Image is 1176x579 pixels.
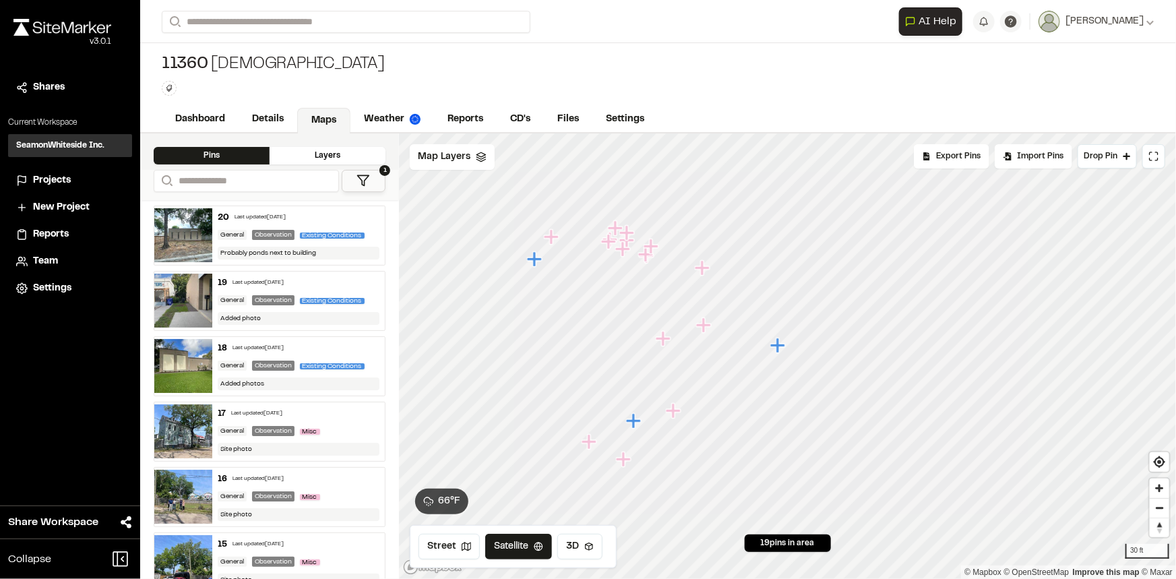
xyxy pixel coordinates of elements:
a: Files [544,106,592,132]
button: Search [162,11,186,33]
button: 66°F [415,489,468,514]
span: 1 [379,165,390,176]
div: Map marker [626,413,644,430]
div: Map marker [656,330,673,348]
span: Reset bearing to north [1150,518,1169,537]
div: Import Pins into your project [995,144,1072,169]
span: Projects [33,173,71,188]
a: Map feedback [1073,568,1140,577]
img: file [154,208,212,262]
div: Map marker [644,238,661,255]
button: Find my location [1150,452,1169,472]
div: 15 [218,539,227,551]
div: Map marker [639,247,656,265]
div: General [218,557,247,567]
div: Map marker [696,317,714,334]
div: General [218,361,247,371]
span: Team [33,254,58,269]
span: Share Workspace [8,514,98,530]
button: Drop Pin [1078,144,1137,169]
span: Existing Conditions [300,298,365,304]
span: 19 pins in area [761,537,815,549]
div: [DEMOGRAPHIC_DATA] [162,54,385,75]
div: Last updated [DATE] [235,214,286,222]
div: Map marker [608,220,625,237]
button: Reset bearing to north [1150,518,1169,537]
a: Reports [434,106,497,132]
div: Last updated [DATE] [233,279,284,287]
img: rebrand.png [13,19,111,36]
div: 16 [218,473,227,485]
div: Added photos [218,377,380,390]
canvas: Map [399,133,1176,579]
span: Zoom out [1150,499,1169,518]
div: Last updated [DATE] [233,541,284,549]
div: Observation [252,557,295,567]
img: User [1039,11,1060,32]
div: Map marker [527,251,545,268]
span: Misc [300,429,320,435]
h3: SeamonWhiteside Inc. [16,140,104,152]
span: Settings [33,281,71,296]
span: [PERSON_NAME] [1065,14,1144,29]
div: Last updated [DATE] [231,410,282,418]
div: Map marker [582,433,599,451]
div: General [218,491,247,501]
img: file [154,404,212,458]
div: 18 [218,342,227,355]
div: Map marker [619,224,637,242]
span: Import Pins [1017,150,1063,162]
span: Drop Pin [1084,150,1117,162]
div: Map marker [615,241,633,258]
a: Maxar [1142,568,1173,577]
a: Mapbox [964,568,1001,577]
a: Maps [297,108,350,133]
a: OpenStreetMap [1004,568,1070,577]
button: Open AI Assistant [899,7,962,36]
span: Existing Conditions [300,233,365,239]
div: Observation [252,361,295,371]
a: Settings [592,106,658,132]
a: Reports [16,227,124,242]
a: Details [239,106,297,132]
a: Team [16,254,124,269]
div: Map marker [770,337,788,355]
a: New Project [16,200,124,215]
button: Zoom out [1150,498,1169,518]
div: General [218,295,247,305]
img: file [154,339,212,393]
button: Satellite [485,534,552,559]
div: Pins [154,147,270,164]
div: 30 ft [1125,544,1169,559]
button: Zoom in [1150,479,1169,498]
div: Site photo [218,443,380,456]
div: General [218,426,247,436]
div: Added photo [218,312,380,325]
div: Probably ponds next to building [218,247,380,260]
div: Last updated [DATE] [233,475,284,483]
div: Observation [252,295,295,305]
div: 17 [218,408,226,420]
a: Weather [350,106,434,132]
div: Map marker [544,228,561,246]
div: Map marker [616,451,633,468]
a: Mapbox logo [403,559,462,575]
button: Street [419,534,480,559]
img: file [154,470,212,524]
a: Projects [16,173,124,188]
a: Shares [16,80,124,95]
div: Layers [270,147,385,164]
span: 11360 [162,54,208,75]
div: Map marker [602,231,620,249]
div: 19 [218,277,227,289]
div: 20 [218,212,229,224]
button: 1 [342,170,386,192]
span: 66 ° F [438,494,460,509]
a: CD's [497,106,544,132]
span: Collapse [8,551,51,568]
div: Last updated [DATE] [233,344,284,353]
div: Observation [252,491,295,501]
button: 3D [557,534,602,559]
